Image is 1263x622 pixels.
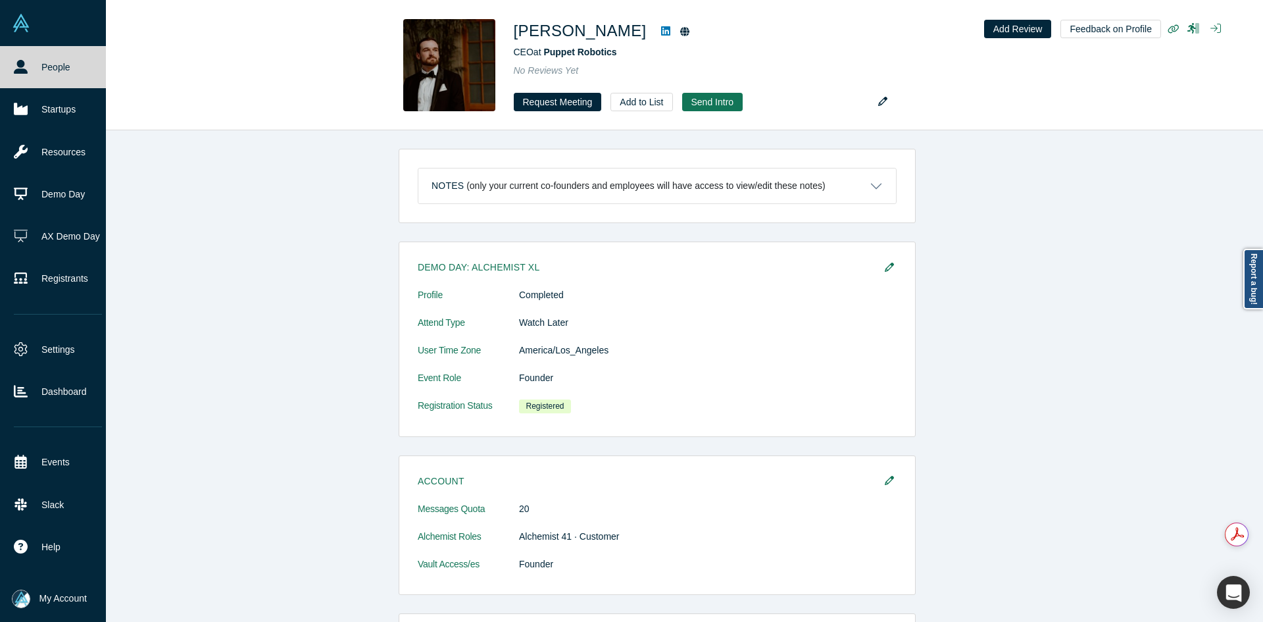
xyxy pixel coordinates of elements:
button: Request Meeting [514,93,602,111]
dt: User Time Zone [418,344,519,371]
button: Send Intro [682,93,743,111]
img: Mia Scott's Account [12,590,30,608]
img: Gabe Rodriguez's Profile Image [403,19,495,111]
p: (only your current co-founders and employees will have access to view/edit these notes) [466,180,826,192]
span: No Reviews Yet [514,65,579,76]
dt: Attend Type [418,316,519,344]
dd: Founder [519,557,897,571]
button: Add Review [984,20,1052,38]
dd: Completed [519,288,897,302]
dd: Watch Later [519,316,897,330]
dt: Event Role [418,371,519,399]
dd: Alchemist 41 · Customer [519,530,897,544]
button: Notes (only your current co-founders and employees will have access to view/edit these notes) [418,168,896,203]
h1: [PERSON_NAME] [514,19,647,43]
a: Puppet Robotics [543,47,616,57]
dt: Messages Quota [418,502,519,530]
h3: Notes [432,179,464,193]
dt: Profile [418,288,519,316]
dd: America/Los_Angeles [519,344,897,357]
dd: Founder [519,371,897,385]
a: Report a bug! [1243,249,1263,309]
h3: Account [418,475,878,488]
span: Registered [519,400,571,413]
span: Help [41,540,61,554]
span: My Account [39,592,87,606]
dt: Registration Status [418,399,519,427]
img: Alchemist Vault Logo [12,14,30,32]
dd: 20 [519,502,897,516]
dt: Vault Access/es [418,557,519,585]
span: CEO at [514,47,617,57]
h3: Demo Day: Alchemist XL [418,261,878,274]
dt: Alchemist Roles [418,530,519,557]
button: Add to List [610,93,672,111]
button: My Account [12,590,87,608]
button: Feedback on Profile [1060,20,1161,38]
